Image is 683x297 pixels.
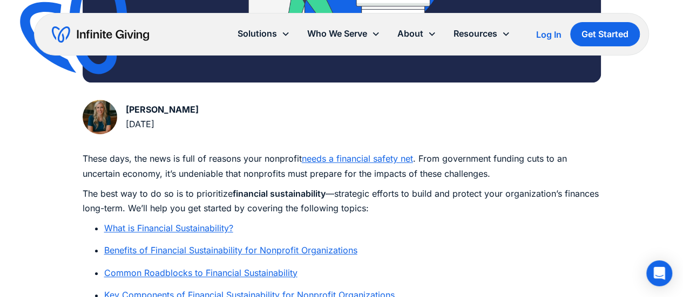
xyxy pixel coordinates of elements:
[302,153,413,164] a: needs a financial safety net
[646,260,672,286] div: Open Intercom Messenger
[104,245,357,255] a: Benefits of Financial Sustainability for Nonprofit Organizations
[126,117,199,132] div: [DATE]
[238,26,277,41] div: Solutions
[83,100,199,134] a: [PERSON_NAME][DATE]
[229,22,299,45] div: Solutions
[299,22,389,45] div: Who We Serve
[397,26,423,41] div: About
[52,26,149,43] a: home
[536,30,562,39] div: Log In
[389,22,445,45] div: About
[83,187,601,216] p: The best way to do so is to prioritize —strategic efforts to build and protect your organization’...
[454,26,497,41] div: Resources
[104,267,297,278] a: Common Roadblocks to Financial Sustainability
[536,28,562,41] a: Log In
[104,223,233,233] a: What is Financial Sustainability?
[83,151,601,181] p: These days, the news is full of reasons your nonprofit . From government funding cuts to an uncer...
[233,188,326,199] strong: financial sustainability
[126,102,199,117] div: [PERSON_NAME]
[307,26,367,41] div: Who We Serve
[445,22,519,45] div: Resources
[570,22,640,46] a: Get Started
